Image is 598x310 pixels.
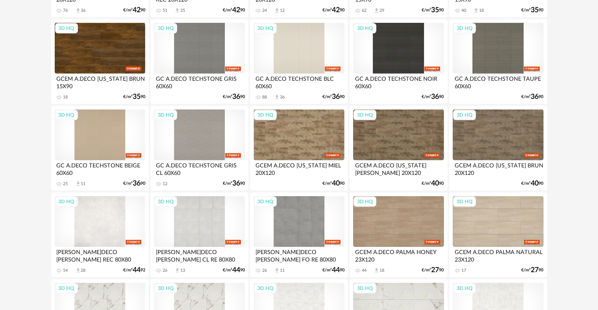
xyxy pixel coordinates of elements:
[51,19,149,104] a: 3D HQ GCEM A.DECO [US_STATE] BRUN 15X90 18 €/m²3590
[133,267,141,273] span: 44
[133,181,141,186] span: 36
[55,23,78,33] div: 3D HQ
[350,19,447,104] a: 3D HQ GC A.DECO TECHSTONE NOIR 60X60 €/m²3690
[81,181,86,187] div: 11
[531,94,539,100] span: 36
[380,268,384,273] div: 18
[332,94,340,100] span: 36
[163,8,167,13] div: 51
[81,8,86,13] div: 36
[354,23,376,33] div: 3D HQ
[322,181,344,186] div: €/m² 90
[254,197,277,207] div: 3D HQ
[332,7,340,13] span: 42
[274,94,280,100] span: Download icon
[262,268,267,273] div: 26
[362,8,367,13] div: 62
[232,181,240,186] span: 36
[262,95,267,100] div: 88
[274,7,280,13] span: Download icon
[453,247,543,263] div: GCEM A.DECO PALMA NATURAL 23X120
[350,193,447,278] a: 3D HQ GCEM A.DECO PALMA HONEY 23X120 44 Download icon 18 €/m²2790
[332,267,340,273] span: 44
[354,110,376,120] div: 3D HQ
[154,74,244,89] div: GC A.DECO TECHSTONE GRIS 60X60
[322,267,344,273] div: €/m² 90
[232,267,240,273] span: 44
[55,110,78,120] div: 3D HQ
[522,94,544,100] div: €/m² 90
[453,74,543,89] div: GC A.DECO TECHSTONE TAUPE 60X60
[453,23,476,33] div: 3D HQ
[133,94,141,100] span: 35
[150,106,248,191] a: 3D HQ GC A.DECO TECHSTONE GRIS CL 60X60 12 €/m²3690
[163,268,167,273] div: 26
[250,106,348,191] a: 3D HQ GCEM A.DECO [US_STATE] MIEL 20X120 €/m²4090
[154,110,177,120] div: 3D HQ
[353,160,444,176] div: GCEM A.DECO [US_STATE] [PERSON_NAME] 20X120
[223,94,245,100] div: €/m² 90
[280,8,285,13] div: 12
[274,267,280,273] span: Download icon
[154,247,244,263] div: [PERSON_NAME]DECO [PERSON_NAME] CL RE 80X80
[453,160,543,176] div: GCEM A.DECO [US_STATE] BRUN 20X120
[75,181,81,187] span: Download icon
[150,19,248,104] a: 3D HQ GC A.DECO TECHSTONE GRIS 60X60 €/m²3690
[174,267,180,273] span: Download icon
[449,193,547,278] a: 3D HQ GCEM A.DECO PALMA NATURAL 23X120 17 €/m²2790
[55,74,145,89] div: GCEM A.DECO [US_STATE] BRUN 15X90
[531,267,539,273] span: 27
[250,193,348,278] a: 3D HQ [PERSON_NAME]DECO [PERSON_NAME] FO RE 80X80 26 Download icon 11 €/m²4490
[350,106,447,191] a: 3D HQ GCEM A.DECO [US_STATE] [PERSON_NAME] 20X120 €/m²4090
[123,181,145,186] div: €/m² 90
[262,8,267,13] div: 24
[354,197,376,207] div: 3D HQ
[75,267,81,273] span: Download icon
[123,267,145,273] div: €/m² 92
[63,95,68,100] div: 18
[453,197,476,207] div: 3D HQ
[431,94,439,100] span: 36
[280,95,285,100] div: 36
[449,106,547,191] a: 3D HQ GCEM A.DECO [US_STATE] BRUN 20X120 €/m²4090
[380,8,384,13] div: 29
[431,181,439,186] span: 40
[453,110,476,120] div: 3D HQ
[531,7,539,13] span: 35
[174,7,180,13] span: Download icon
[473,7,479,13] span: Download icon
[163,181,167,187] div: 12
[254,283,277,293] div: 3D HQ
[354,283,376,293] div: 3D HQ
[51,106,149,191] a: 3D HQ GC A.DECO TECHSTONE BEIGE 60X60 25 Download icon 11 €/m²3690
[180,8,185,13] div: 25
[522,267,544,273] div: €/m² 90
[353,74,444,89] div: GC A.DECO TECHSTONE NOIR 60X60
[422,181,444,186] div: €/m² 90
[322,94,344,100] div: €/m² 90
[254,247,344,263] div: [PERSON_NAME]DECO [PERSON_NAME] FO RE 80X80
[81,268,86,273] div: 28
[461,8,466,13] div: 40
[322,7,344,13] div: €/m² 90
[422,267,444,273] div: €/m² 90
[63,268,68,273] div: 54
[522,7,544,13] div: €/m² 90
[63,181,68,187] div: 25
[51,193,149,278] a: 3D HQ [PERSON_NAME]DECO [PERSON_NAME] REC 80X80 54 Download icon 28 €/m²4492
[55,160,145,176] div: GC A.DECO TECHSTONE BEIGE 60X60
[254,23,277,33] div: 3D HQ
[431,267,439,273] span: 27
[55,197,78,207] div: 3D HQ
[180,268,185,273] div: 13
[280,268,285,273] div: 11
[232,7,240,13] span: 42
[531,181,539,186] span: 40
[522,181,544,186] div: €/m² 90
[123,7,145,13] div: €/m² 90
[374,7,380,13] span: Download icon
[154,23,177,33] div: 3D HQ
[133,7,141,13] span: 42
[223,181,245,186] div: €/m² 90
[250,19,348,104] a: 3D HQ GC A.DECO TECHSTONE BLC 60X60 88 Download icon 36 €/m²3690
